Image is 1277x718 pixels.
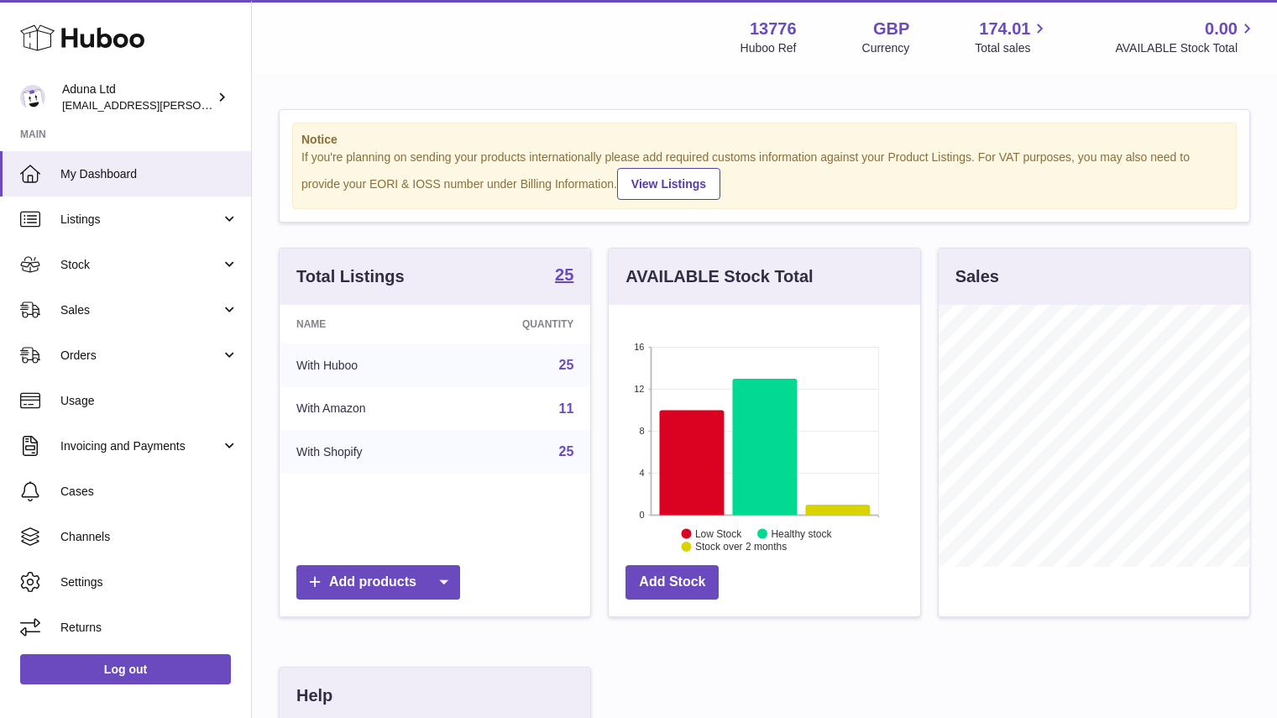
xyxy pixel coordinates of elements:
[60,302,221,318] span: Sales
[296,565,460,600] a: Add products
[635,384,645,394] text: 12
[640,426,645,436] text: 8
[559,444,574,459] a: 25
[555,266,573,286] a: 25
[741,40,797,56] div: Huboo Ref
[1205,18,1238,40] span: 0.00
[555,266,573,283] strong: 25
[559,358,574,372] a: 25
[280,430,450,474] td: With Shopify
[20,85,45,110] img: deborahe.kamara@aduna.com
[625,565,719,600] a: Add Stock
[60,166,238,182] span: My Dashboard
[280,343,450,387] td: With Huboo
[617,168,720,200] a: View Listings
[20,654,231,684] a: Log out
[975,18,1049,56] a: 174.01 Total sales
[60,212,221,228] span: Listings
[60,257,221,273] span: Stock
[559,401,574,416] a: 11
[60,438,221,454] span: Invoicing and Payments
[301,149,1227,200] div: If you're planning on sending your products internationally please add required customs informati...
[625,265,813,288] h3: AVAILABLE Stock Total
[450,305,591,343] th: Quantity
[301,132,1227,148] strong: Notice
[695,527,742,539] text: Low Stock
[60,393,238,409] span: Usage
[862,40,910,56] div: Currency
[979,18,1030,40] span: 174.01
[280,305,450,343] th: Name
[640,468,645,478] text: 4
[62,81,213,113] div: Aduna Ltd
[60,620,238,636] span: Returns
[772,527,833,539] text: Healthy stock
[635,342,645,352] text: 16
[280,387,450,431] td: With Amazon
[60,348,221,364] span: Orders
[60,529,238,545] span: Channels
[873,18,909,40] strong: GBP
[296,265,405,288] h3: Total Listings
[60,484,238,500] span: Cases
[955,265,999,288] h3: Sales
[60,574,238,590] span: Settings
[975,40,1049,56] span: Total sales
[640,510,645,520] text: 0
[750,18,797,40] strong: 13776
[695,541,787,553] text: Stock over 2 months
[62,98,427,112] span: [EMAIL_ADDRESS][PERSON_NAME][PERSON_NAME][DOMAIN_NAME]
[296,684,332,707] h3: Help
[1115,40,1257,56] span: AVAILABLE Stock Total
[1115,18,1257,56] a: 0.00 AVAILABLE Stock Total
